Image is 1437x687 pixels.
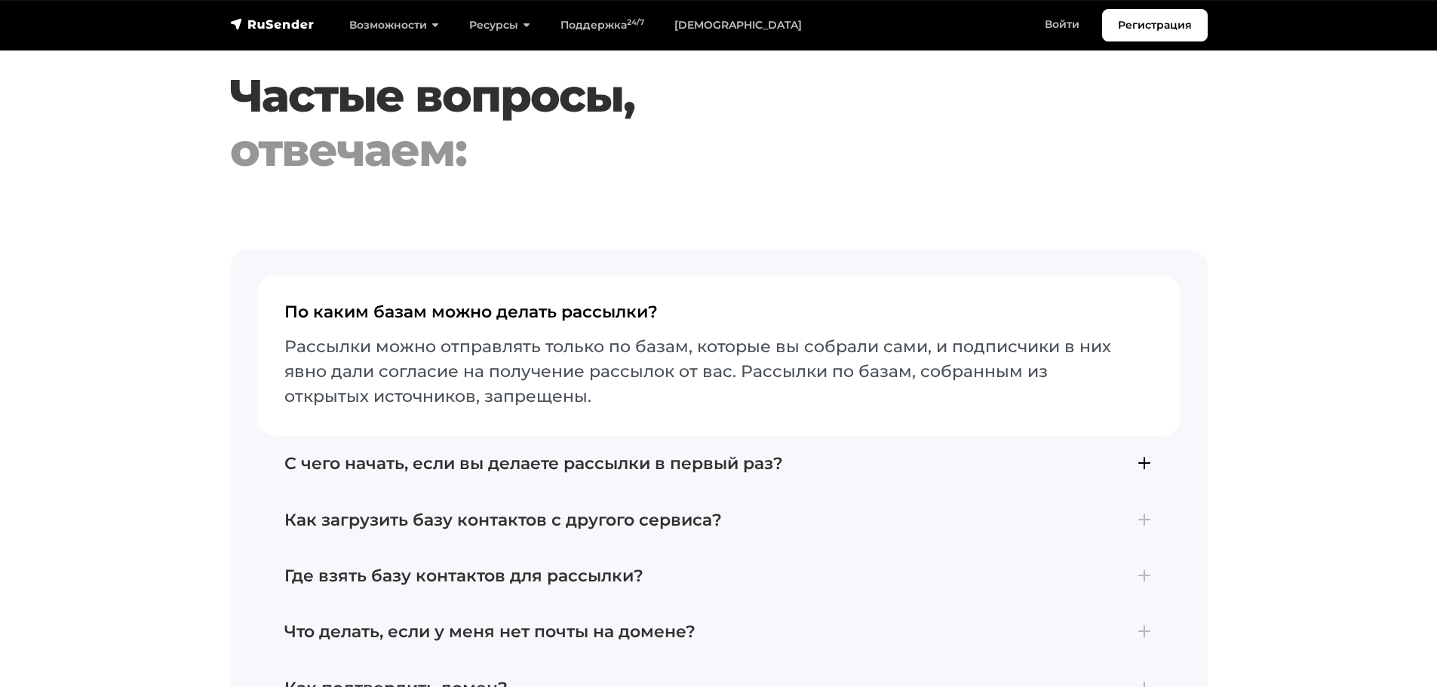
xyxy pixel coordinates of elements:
[1030,9,1095,40] a: Войти
[284,454,1153,474] h4: С чего начать, если вы делаете рассылки в первый раз?
[334,10,454,41] a: Возможности
[659,10,817,41] a: [DEMOGRAPHIC_DATA]
[284,334,1153,409] p: Рассылки можно отправлять только по базам, которые вы собрали сами, и подписчики в них явно дали ...
[284,622,1153,642] h4: Что делать, если у меня нет почты на домене?
[284,302,1153,334] h4: По каким базам можно делать рассылки?
[230,69,1125,177] h2: Частые вопросы,
[284,511,1153,530] h4: Как загрузить базу контактов с другого сервиса?
[230,17,315,32] img: RuSender
[230,123,1125,177] div: отвечаем:
[454,10,545,41] a: Ресурсы
[545,10,659,41] a: Поддержка24/7
[284,566,1153,586] h4: Где взять базу контактов для рассылки?
[627,17,644,27] sup: 24/7
[1102,9,1208,41] a: Регистрация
